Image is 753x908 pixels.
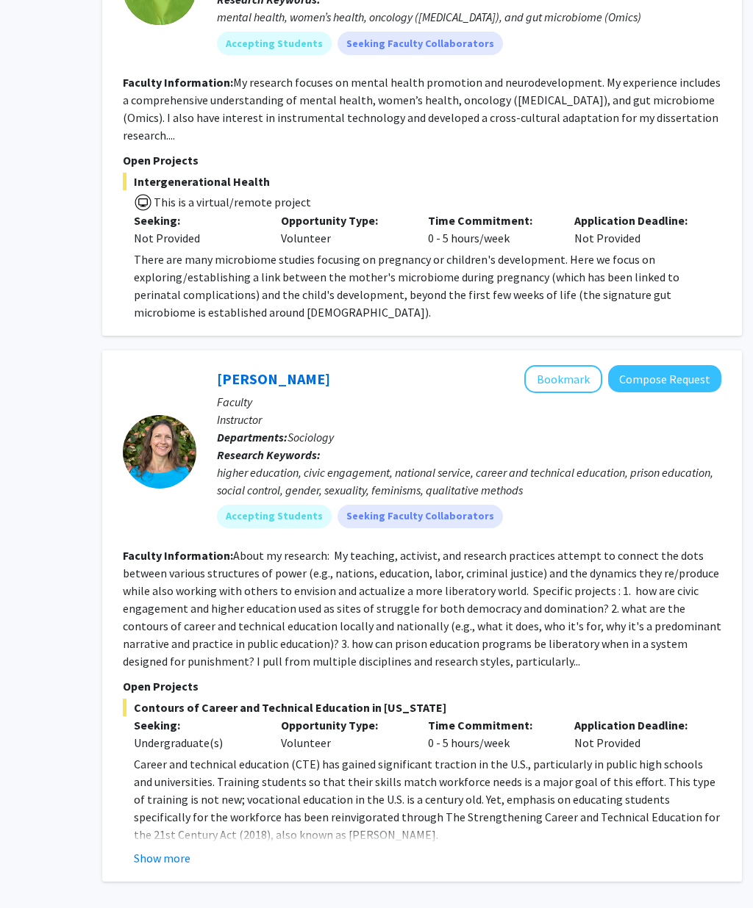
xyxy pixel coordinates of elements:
mat-chip: Accepting Students [217,505,332,528]
div: Not Provided [563,212,710,247]
fg-read-more: My research focuses on mental health promotion and neurodevelopment. My experience includes a com... [123,75,721,143]
b: Faculty Information: [123,75,233,90]
p: Seeking: [134,212,259,229]
span: Contours of Career and Technical Education in [US_STATE] [123,699,721,716]
div: mental health, women’s health, oncology ([MEDICAL_DATA]), and gut microbiome (Omics) [217,8,721,26]
span: Sociology [288,430,334,444]
a: [PERSON_NAME] [217,370,330,388]
mat-chip: Accepting Students [217,32,332,55]
button: Compose Request to Colleen Rost-Banik [608,365,721,392]
mat-chip: Seeking Faculty Collaborators [338,32,503,55]
div: 0 - 5 hours/week [417,716,564,752]
p: Time Commitment: [428,212,553,229]
fg-read-more: About my research: My teaching, activist, and research practices attempt to connect the dots betw... [123,548,721,669]
button: Show more [134,849,190,867]
p: Opportunity Type: [281,716,406,734]
b: Research Keywords: [217,447,321,462]
div: higher education, civic engagement, national service, career and technical education, prison educ... [217,464,721,499]
p: Time Commitment: [428,716,553,734]
div: Not Provided [563,716,710,752]
b: Faculty Information: [123,548,233,563]
p: Career and technical education (CTE) has gained significant traction in the U.S., particularly in... [134,755,721,843]
b: Departments: [217,430,288,444]
span: Intergenerational Health [123,173,721,190]
p: Open Projects [123,151,721,169]
span: This is a virtual/remote project [152,195,311,209]
p: Faculty [217,393,721,411]
div: 0 - 5 hours/week [417,212,564,247]
iframe: Chat [11,842,63,897]
button: Add Colleen Rost-Banik to Bookmarks [524,365,602,393]
p: Instructor [217,411,721,428]
div: Volunteer [270,716,417,752]
div: Undergraduate(s) [134,734,259,752]
p: Application Deadline: [574,212,699,229]
p: Application Deadline: [574,716,699,734]
mat-chip: Seeking Faculty Collaborators [338,505,503,528]
div: Not Provided [134,229,259,247]
p: There are many microbiome studies focusing on pregnancy or children's development. Here we focus ... [134,251,721,321]
p: Open Projects [123,677,721,695]
p: Seeking: [134,716,259,734]
div: Volunteer [270,212,417,247]
p: Opportunity Type: [281,212,406,229]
